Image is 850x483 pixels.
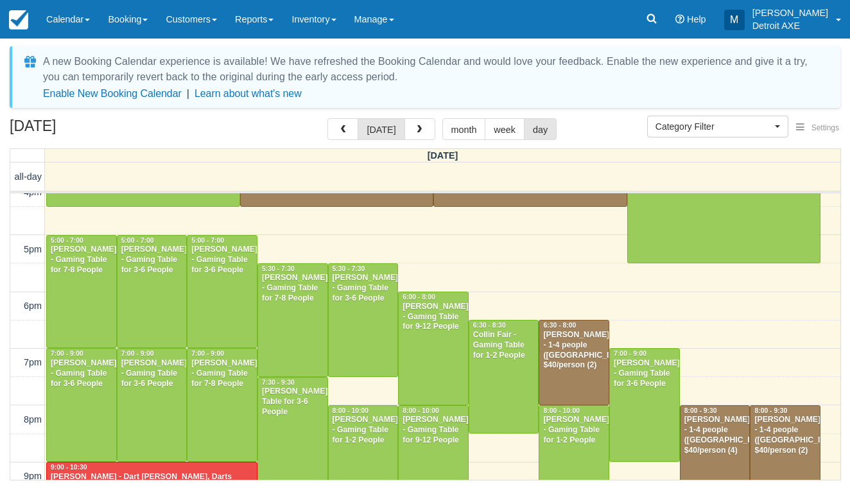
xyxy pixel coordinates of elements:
span: 7:00 - 9:00 [121,350,154,357]
span: 7:00 - 9:00 [191,350,224,357]
span: | [187,88,189,99]
span: 8:00 - 10:00 [333,407,369,414]
h2: [DATE] [10,118,172,142]
div: A new Booking Calendar experience is available! We have refreshed the Booking Calendar and would ... [43,54,825,85]
div: M [724,10,745,30]
span: 8:00 - 9:30 [754,407,787,414]
div: [PERSON_NAME] - Gaming Table for 3-6 People [121,245,184,276]
div: [PERSON_NAME] - Gaming Table for 3-6 People [121,358,184,389]
div: [PERSON_NAME] - 1-4 people ([GEOGRAPHIC_DATA]) $40/person (4) [684,415,747,456]
span: 8:00 - 9:30 [684,407,717,414]
div: [PERSON_NAME] - Gaming Table for 3-6 People [50,358,113,389]
span: 8:00 - 10:00 [543,407,580,414]
span: 7:30 - 9:30 [262,379,295,386]
span: all-day [15,171,42,182]
i: Help [675,15,684,24]
span: 5:00 - 7:00 [51,237,83,244]
span: 6:30 - 8:30 [473,322,506,329]
span: 5:30 - 7:30 [262,265,295,272]
a: Learn about what's new [195,88,302,99]
a: 6:30 - 8:30Collin Fair - Gaming Table for 1-2 People [469,320,539,434]
div: [PERSON_NAME] - 1-4 people ([GEOGRAPHIC_DATA]) $40/person (2) [754,415,817,456]
div: [PERSON_NAME] - Gaming Table for 9-12 People [402,415,465,446]
p: Detroit AXE [752,19,828,32]
a: 6:00 - 8:00[PERSON_NAME] - Gaming Table for 9-12 People [398,292,469,405]
span: [DATE] [428,150,458,161]
button: Category Filter [647,116,788,137]
div: [PERSON_NAME] - Gaming Table for 7-8 People [261,273,324,304]
button: Settings [788,119,847,137]
span: 6pm [24,301,42,311]
div: [PERSON_NAME] - 1-4 people ([GEOGRAPHIC_DATA]) $40/person (2) [542,330,605,371]
p: [PERSON_NAME] [752,6,828,19]
a: 7:00 - 9:00[PERSON_NAME] - Gaming Table for 3-6 People [46,348,117,462]
span: 7:00 - 9:00 [51,350,83,357]
span: 9:00 - 10:30 [51,464,87,471]
a: 5:30 - 7:30[PERSON_NAME] - Gaming Table for 3-6 People [328,263,399,377]
span: 5:00 - 7:00 [121,237,154,244]
div: [PERSON_NAME] - Gaming Table for 1-2 People [542,415,605,446]
span: Category Filter [655,120,772,133]
a: 6:30 - 8:00[PERSON_NAME] - 1-4 people ([GEOGRAPHIC_DATA]) $40/person (2) [539,320,609,405]
span: 8pm [24,414,42,425]
span: 6:30 - 8:00 [543,322,576,329]
button: Enable New Booking Calendar [43,87,182,100]
span: 5:00 - 7:00 [191,237,224,244]
button: month [442,118,486,140]
a: 5:00 - 7:00[PERSON_NAME] - Gaming Table for 7-8 People [46,235,117,349]
a: 7:00 - 9:00[PERSON_NAME] - Gaming Table for 3-6 People [609,348,680,462]
div: [PERSON_NAME] - Gaming Table for 3-6 People [191,245,254,276]
span: 7:00 - 9:00 [614,350,646,357]
a: 5:30 - 7:30[PERSON_NAME] - Gaming Table for 7-8 People [257,263,328,377]
a: 7:00 - 9:00[PERSON_NAME] - Gaming Table for 3-6 People [117,348,187,462]
span: 9pm [24,471,42,481]
button: day [524,118,557,140]
a: 5:00 - 7:00[PERSON_NAME] - Gaming Table for 3-6 People [117,235,187,349]
button: week [485,118,525,140]
img: checkfront-main-nav-mini-logo.png [9,10,28,30]
div: [PERSON_NAME] - Gaming Table for 1-2 People [332,415,395,446]
div: Collin Fair - Gaming Table for 1-2 People [473,330,535,361]
div: [PERSON_NAME] - Gaming Table for 7-8 People [50,245,113,276]
button: [DATE] [358,118,404,140]
span: 6:00 - 8:00 [403,294,435,301]
span: 7pm [24,357,42,367]
a: 5:00 - 7:00[PERSON_NAME] - Gaming Table for 3-6 People [187,235,257,349]
div: [PERSON_NAME] - Gaming Table for 9-12 People [402,302,465,333]
div: [PERSON_NAME] Table for 3-6 People [261,387,324,417]
div: [PERSON_NAME] - Gaming Table for 3-6 People [332,273,395,304]
span: 5pm [24,244,42,254]
span: Settings [811,123,839,132]
span: 5:30 - 7:30 [333,265,365,272]
a: 7:00 - 9:00[PERSON_NAME] - Gaming Table for 7-8 People [187,348,257,462]
span: 8:00 - 10:00 [403,407,439,414]
span: Help [687,14,706,24]
div: [PERSON_NAME] - Gaming Table for 3-6 People [613,358,676,389]
div: [PERSON_NAME] - Gaming Table for 7-8 People [191,358,254,389]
